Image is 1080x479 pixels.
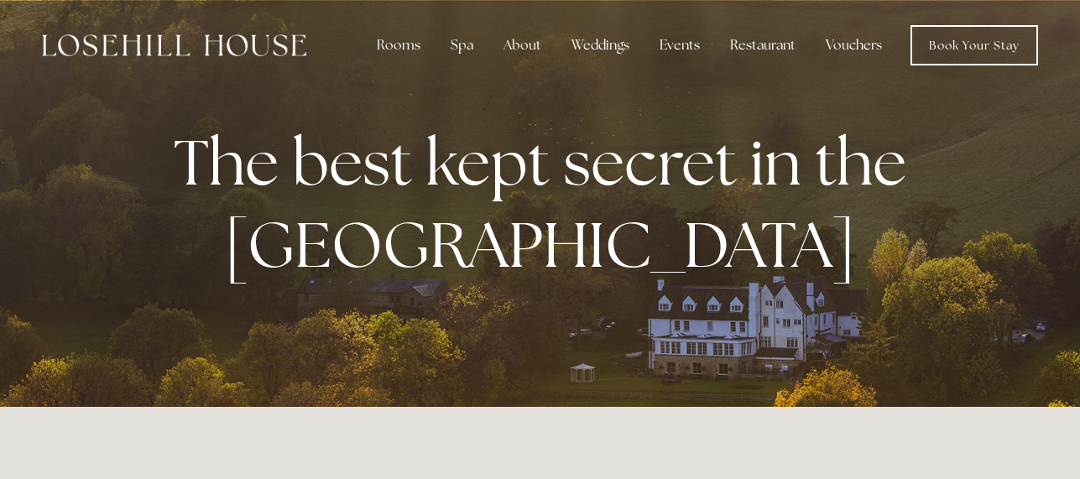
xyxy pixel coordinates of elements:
[437,29,487,62] div: Spa
[558,29,643,62] div: Weddings
[42,34,306,56] img: Losehill House
[717,29,809,62] div: Restaurant
[490,29,555,62] div: About
[363,29,434,62] div: Rooms
[174,121,920,285] strong: The best kept secret in the [GEOGRAPHIC_DATA]
[812,29,895,62] a: Vouchers
[646,29,713,62] div: Events
[910,25,1038,65] a: Book Your Stay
